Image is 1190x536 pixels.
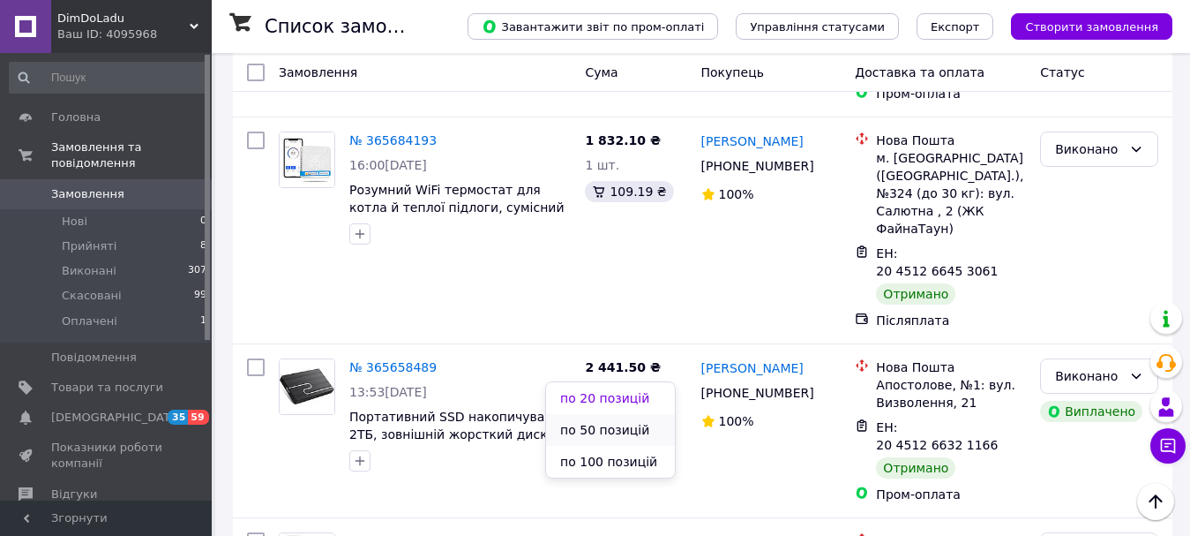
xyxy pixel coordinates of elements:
div: Пром-оплата [876,486,1026,503]
span: [DEMOGRAPHIC_DATA] [51,410,182,426]
button: Управління статусами [736,13,899,40]
div: [PHONE_NUMBER] [698,381,818,405]
span: 1 832.10 ₴ [585,133,661,147]
div: Апостолове, №1: вул. Визволення, 21 [876,376,1026,411]
span: 35 [168,410,188,425]
a: [PERSON_NAME] [701,359,804,377]
div: Отримано [876,457,955,479]
span: Показники роботи компанії [51,440,163,472]
a: № 365658489 [349,360,437,374]
span: 99 [194,288,206,304]
button: Експорт [917,13,994,40]
span: Повідомлення [51,350,137,366]
span: 1 [200,313,206,329]
div: Отримано [876,283,955,305]
span: Оплачені [62,313,117,329]
span: 100% [719,187,754,201]
span: 307 [188,263,206,279]
span: Замовлення [51,186,124,202]
span: DimDoLadu [57,11,190,26]
h1: Список замовлень [265,16,444,37]
span: Замовлення та повідомлення [51,140,212,171]
div: Пром-оплата [876,85,1026,102]
span: Відгуки [51,487,97,502]
button: Наверх [1137,483,1174,520]
span: Створити замовлення [1025,20,1158,34]
div: 109.19 ₴ [585,181,673,202]
button: Чат з покупцем [1150,428,1186,464]
span: Нові [62,214,87,230]
div: м. [GEOGRAPHIC_DATA] ([GEOGRAPHIC_DATA].), №324 (до 30 кг): вул. Салютна , 2 (ЖК ФайнаТаун) [876,149,1026,238]
span: Cума [585,65,617,79]
span: 8 [200,238,206,254]
button: Завантажити звіт по пром-оплаті [468,13,718,40]
span: Виконані [62,263,116,279]
span: 16:00[DATE] [349,158,427,172]
a: Розумний WiFi термостат для котла й теплої підлоги, сумісний з HomeKit, Siri, Google, Alexa [349,183,565,232]
li: по 20 позицій [546,382,675,414]
button: Створити замовлення [1011,13,1172,40]
div: Післяплата [876,312,1026,329]
span: Доставка та оплата [855,65,984,79]
span: Управління статусами [750,20,885,34]
span: ЕН: 20 4512 6645 3061 [876,246,998,278]
img: Фото товару [280,132,334,187]
span: 100% [719,414,754,428]
a: [PERSON_NAME] [701,132,804,150]
span: Прийняті [62,238,116,254]
li: по 50 позицій [546,414,675,446]
div: Виплачено [1040,401,1142,422]
span: Замовлення [279,65,357,79]
span: Покупець [701,65,764,79]
div: Нова Пошта [876,359,1026,376]
span: 0 [200,214,206,230]
span: 1 шт. [585,158,619,172]
a: Фото товару [279,359,335,415]
span: Товари та послуги [51,380,163,396]
span: ЕН: 20 4512 6632 1166 [876,420,998,452]
div: Виконано [1055,366,1122,386]
span: Скасовані [62,288,122,304]
div: Виконано [1055,140,1122,159]
span: 13:53[DATE] [349,385,427,399]
div: Ваш ID: 4095968 [57,26,212,42]
img: Фото товару [280,359,334,414]
a: Створити замовлення [993,19,1172,33]
span: Завантажити звіт по пром-оплаті [482,19,704,34]
a: Фото товару [279,132,335,188]
span: Статус [1040,65,1085,79]
input: Пошук [9,62,208,94]
a: Портативний SSD накопичувач 2ТБ, зовнішній жорсткий диск з інтерфейсом USB-C, компактний дизайн. [349,410,562,477]
span: 59 [188,410,208,425]
div: Нова Пошта [876,132,1026,149]
li: по 100 позицій [546,446,675,478]
div: [PHONE_NUMBER] [698,154,818,178]
span: Головна [51,109,101,125]
span: 2 441.50 ₴ [585,360,661,374]
span: Експорт [931,20,980,34]
a: № 365684193 [349,133,437,147]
